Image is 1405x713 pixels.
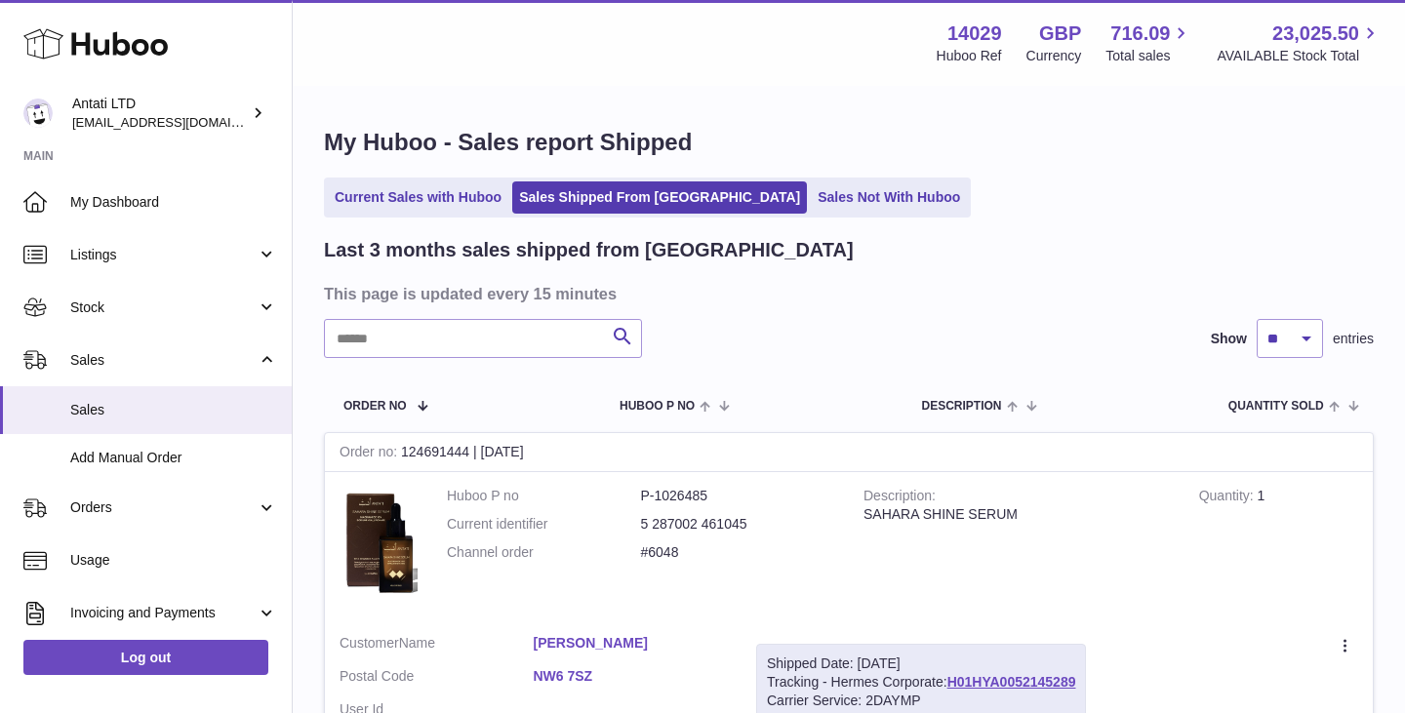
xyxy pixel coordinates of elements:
[947,20,1002,47] strong: 14029
[340,635,399,651] span: Customer
[767,654,1075,673] div: Shipped Date: [DATE]
[325,433,1373,472] div: 124691444 | [DATE]
[1217,20,1382,65] a: 23,025.50 AVAILABLE Stock Total
[512,181,807,214] a: Sales Shipped From [GEOGRAPHIC_DATA]
[641,487,835,505] dd: P-1026485
[1039,20,1081,47] strong: GBP
[937,47,1002,65] div: Huboo Ref
[1272,20,1359,47] span: 23,025.50
[340,487,418,600] img: 1735333209.png
[328,181,508,214] a: Current Sales with Huboo
[324,127,1374,158] h1: My Huboo - Sales report Shipped
[72,114,287,130] span: [EMAIL_ADDRESS][DOMAIN_NAME]
[1199,488,1258,508] strong: Quantity
[534,634,728,653] a: [PERSON_NAME]
[1110,20,1170,47] span: 716.09
[70,193,277,212] span: My Dashboard
[1333,330,1374,348] span: entries
[343,400,407,413] span: Order No
[70,449,277,467] span: Add Manual Order
[340,667,534,691] dt: Postal Code
[324,237,854,263] h2: Last 3 months sales shipped from [GEOGRAPHIC_DATA]
[863,505,1170,524] div: SAHARA SHINE SERUM
[1026,47,1082,65] div: Currency
[1105,20,1192,65] a: 716.09 Total sales
[863,488,936,508] strong: Description
[70,298,257,317] span: Stock
[534,667,728,686] a: NW6 7SZ
[1211,330,1247,348] label: Show
[70,604,257,622] span: Invoicing and Payments
[70,551,277,570] span: Usage
[767,692,1075,710] div: Carrier Service: 2DAYMP
[447,543,641,562] dt: Channel order
[324,283,1369,304] h3: This page is updated every 15 minutes
[340,444,401,464] strong: Order no
[447,515,641,534] dt: Current identifier
[70,351,257,370] span: Sales
[70,498,257,517] span: Orders
[947,674,1076,690] a: H01HYA0052145289
[1184,472,1373,619] td: 1
[921,400,1001,413] span: Description
[1228,400,1324,413] span: Quantity Sold
[70,246,257,264] span: Listings
[811,181,967,214] a: Sales Not With Huboo
[70,401,277,419] span: Sales
[641,515,835,534] dd: 5 287002 461045
[340,634,534,657] dt: Name
[1105,47,1192,65] span: Total sales
[23,99,53,128] img: toufic@antatiskin.com
[72,95,248,132] div: Antati LTD
[23,640,268,675] a: Log out
[1217,47,1382,65] span: AVAILABLE Stock Total
[620,400,695,413] span: Huboo P no
[447,487,641,505] dt: Huboo P no
[641,543,835,562] dd: #6048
